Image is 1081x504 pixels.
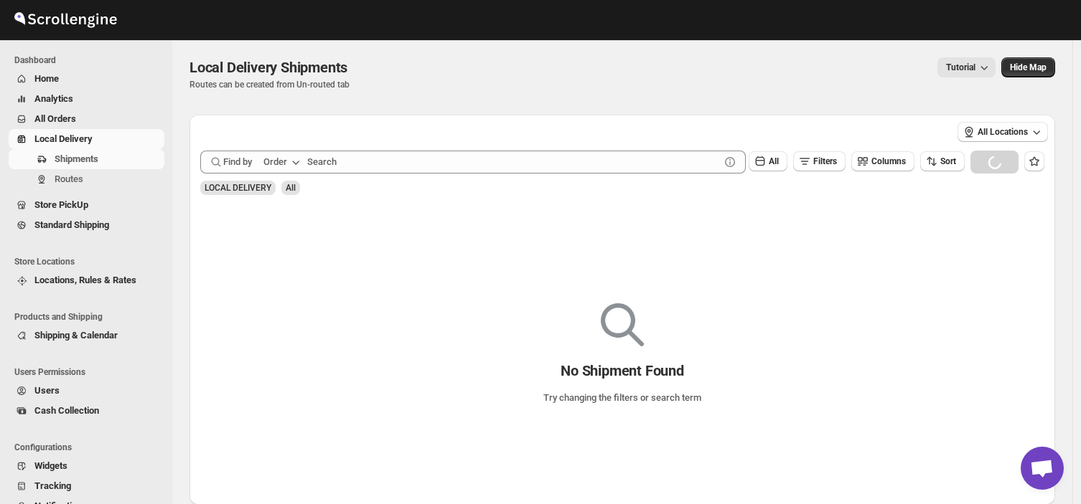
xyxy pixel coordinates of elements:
span: Tracking [34,480,71,491]
button: All [749,151,787,171]
button: Sort [920,151,965,171]
p: No Shipment Found [561,362,684,379]
span: Configurations [14,442,165,453]
span: Dashboard [14,54,165,66]
span: Local Delivery [34,133,93,144]
span: Cash Collection [34,405,99,416]
button: All Locations [958,122,1048,142]
button: Tutorial [937,57,996,77]
span: Products and Shipping [14,311,165,323]
span: Routes [55,173,83,184]
p: Try changing the filters or search term [543,391,701,405]
input: Search [307,151,720,173]
span: Filters [813,156,837,166]
span: Locations, Rules & Rates [34,275,136,285]
button: Shipping & Calendar [9,325,164,346]
span: Local Delivery Shipments [189,59,347,76]
span: Standard Shipping [34,219,109,230]
span: Shipments [55,153,98,164]
span: Hide Map [1010,62,1047,73]
button: Columns [851,151,914,171]
img: Empty search results [601,303,644,346]
button: Users [9,381,164,401]
span: Columns [871,156,906,166]
button: Locations, Rules & Rates [9,270,164,290]
span: Tutorial [946,62,975,72]
span: Home [34,73,59,84]
button: Tracking [9,476,164,496]
span: LOCAL DELIVERY [205,183,271,193]
span: All [769,156,779,166]
button: Routes [9,169,164,189]
span: Widgets [34,460,67,471]
p: Routes can be created from Un-routed tab [189,79,353,90]
span: All Orders [34,113,76,124]
span: Shipping & Calendar [34,330,118,341]
span: Analytics [34,93,73,104]
button: Map action label [1001,57,1055,77]
button: Order [255,151,312,173]
button: Shipments [9,149,164,169]
span: Users Permissions [14,366,165,378]
a: Open chat [1021,447,1064,490]
button: Analytics [9,89,164,109]
button: Home [9,69,164,89]
span: Store PickUp [34,199,88,210]
span: All Locations [978,126,1028,138]
span: Find by [223,155,252,169]
span: Sort [940,156,956,166]
button: Cash Collection [9,401,164,421]
div: Order [263,155,287,169]
button: Filters [793,151,846,171]
button: Widgets [9,456,164,476]
button: All Orders [9,109,164,129]
span: Store Locations [14,256,165,267]
span: All [286,183,296,193]
span: Users [34,385,60,396]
